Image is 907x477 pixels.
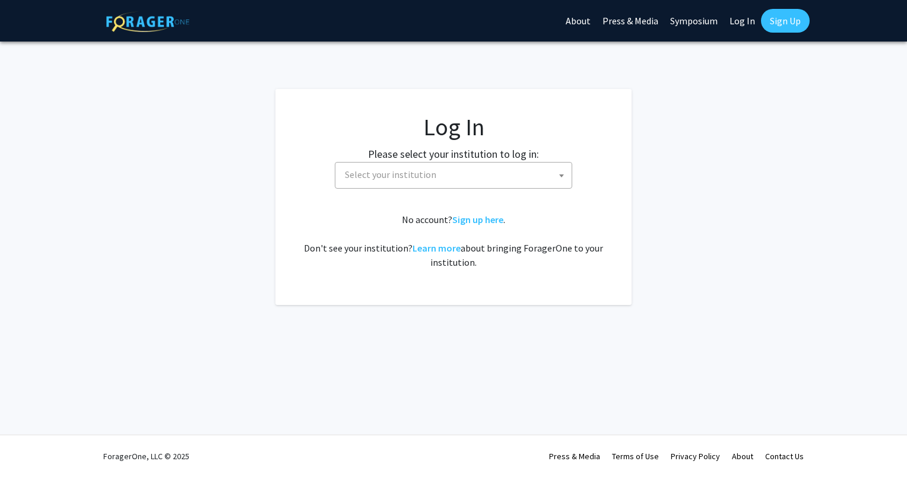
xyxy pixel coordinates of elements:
[549,451,600,462] a: Press & Media
[612,451,659,462] a: Terms of Use
[103,435,189,477] div: ForagerOne, LLC © 2025
[106,11,189,32] img: ForagerOne Logo
[413,242,461,254] a: Learn more about bringing ForagerOne to your institution
[299,212,608,269] div: No account? . Don't see your institution? about bringing ForagerOne to your institution.
[452,214,503,225] a: Sign up here
[761,9,810,33] a: Sign Up
[732,451,753,462] a: About
[299,113,608,141] h1: Log In
[671,451,720,462] a: Privacy Policy
[335,162,572,189] span: Select your institution
[340,163,572,187] span: Select your institution
[368,146,539,162] label: Please select your institution to log in:
[345,168,436,180] span: Select your institution
[765,451,804,462] a: Contact Us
